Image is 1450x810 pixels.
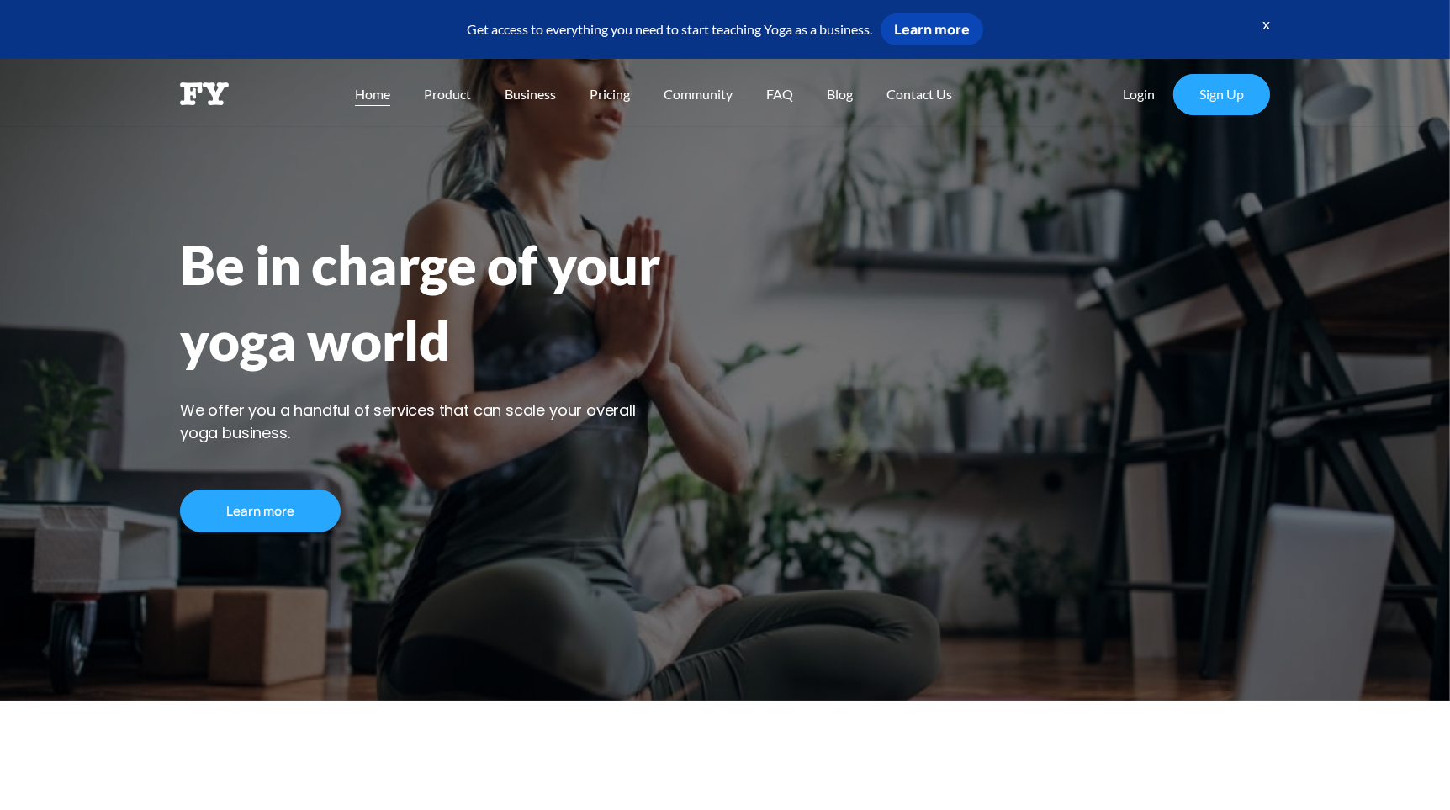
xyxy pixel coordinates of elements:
span: Blog [827,86,853,102]
a: Contact Us [870,84,969,100]
a: Learn more [881,13,983,45]
span: Contact Us [886,86,952,102]
span: Pricing [590,86,630,102]
a: Pricing [573,84,647,100]
a: Login [1106,84,1172,100]
span: Login [1123,86,1155,102]
a: FAQ [749,84,810,100]
span: Product [424,86,471,102]
a: FavYogis [180,59,229,126]
a: Learn more [180,490,341,532]
a: Community [647,84,749,100]
h3: Be in charge of your yoga world [180,227,1270,378]
a: Home [338,84,407,100]
a: Product [407,84,488,100]
span: Learn more [226,502,294,520]
a: Sign Up [1173,74,1270,115]
span: FAQ [766,86,793,102]
span: Sign Up [1199,86,1244,102]
img: FavYogis [180,82,229,105]
a: Blog [810,84,870,100]
span: Home [355,86,390,102]
span: Business [505,86,556,102]
p: We offer you a handful of services that can scale your overall yoga business. [180,399,1270,444]
span: Community [664,86,733,102]
a: Business [488,84,573,100]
